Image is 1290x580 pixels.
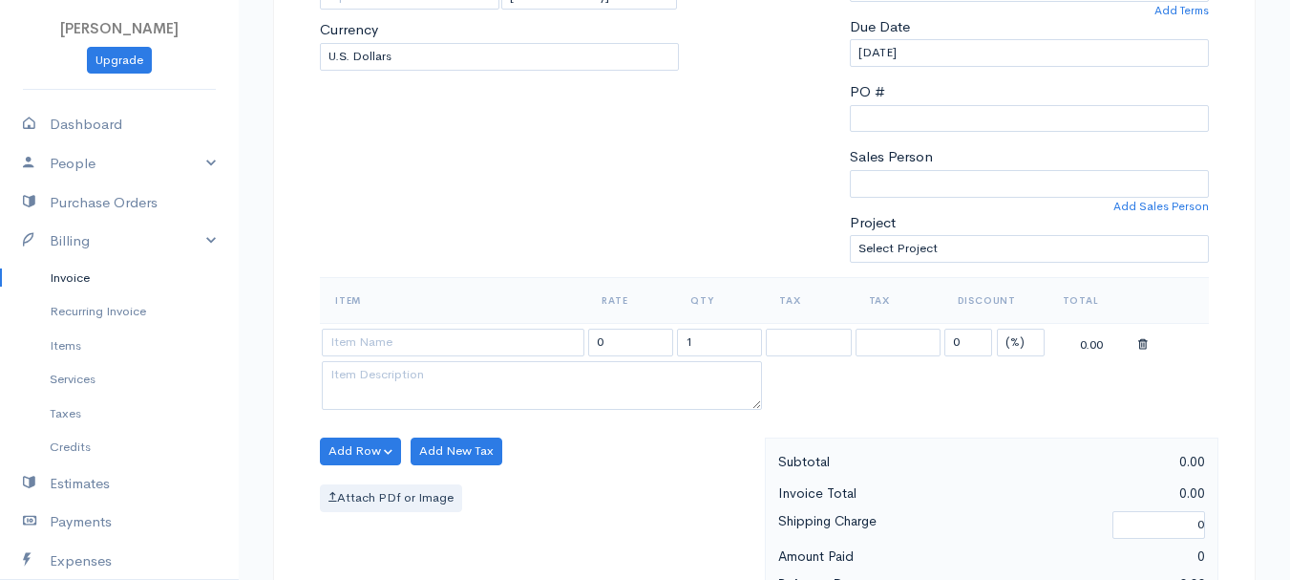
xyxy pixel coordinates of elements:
[769,509,1104,541] div: Shipping Charge
[991,450,1215,474] div: 0.00
[850,212,896,234] label: Project
[87,47,152,75] a: Upgrade
[320,438,401,465] button: Add Row
[764,277,853,323] th: Tax
[320,277,586,323] th: Item
[1047,277,1136,323] th: Total
[850,146,933,168] label: Sales Person
[1113,198,1209,215] a: Add Sales Person
[411,438,502,465] button: Add New Tax
[769,450,992,474] div: Subtotal
[1049,331,1134,354] div: 0.00
[769,482,992,505] div: Invoice Total
[854,277,942,323] th: Tax
[769,545,992,569] div: Amount Paid
[991,482,1215,505] div: 0.00
[586,277,675,323] th: Rate
[60,19,179,37] span: [PERSON_NAME]
[850,16,910,38] label: Due Date
[942,277,1047,323] th: Discount
[320,484,462,512] label: Attach PDf or Image
[1154,2,1209,19] a: Add Terms
[675,277,764,323] th: Qty
[322,329,584,356] input: Item Name
[850,39,1209,67] input: dd-mm-yyyy
[850,81,885,103] label: PO #
[991,545,1215,569] div: 0
[320,19,378,41] label: Currency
